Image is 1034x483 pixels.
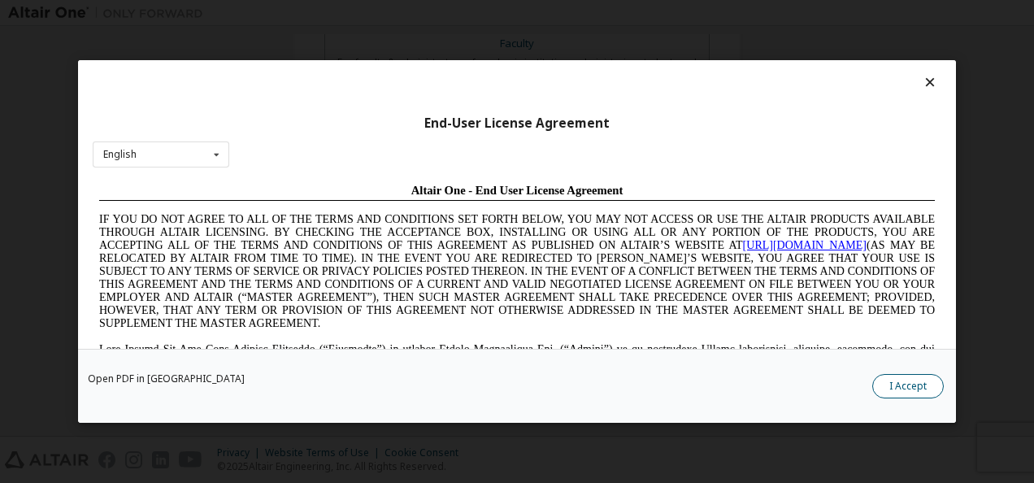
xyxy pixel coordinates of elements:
span: Lore Ipsumd Sit Ame Cons Adipisc Elitseddo (“Eiusmodte”) in utlabor Etdolo Magnaaliqua Eni. (“Adm... [7,166,842,282]
button: I Accept [872,374,944,398]
a: [URL][DOMAIN_NAME] [650,62,774,74]
a: Open PDF in [GEOGRAPHIC_DATA] [88,374,245,384]
div: English [103,150,137,159]
div: End-User License Agreement [93,115,941,132]
span: IF YOU DO NOT AGREE TO ALL OF THE TERMS AND CONDITIONS SET FORTH BELOW, YOU MAY NOT ACCESS OR USE... [7,36,842,152]
span: Altair One - End User License Agreement [319,7,531,20]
